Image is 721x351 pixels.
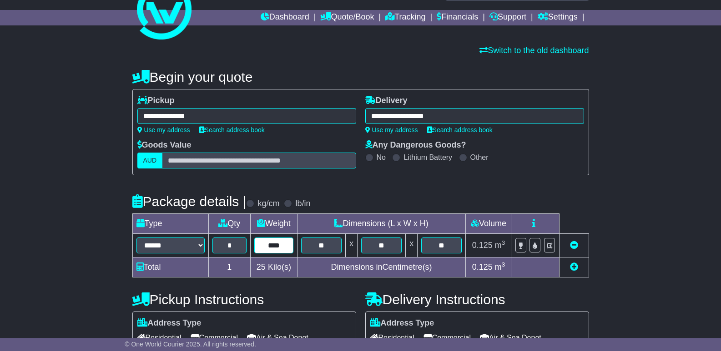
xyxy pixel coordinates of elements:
[427,126,493,133] a: Search address book
[495,241,505,250] span: m
[570,262,578,272] a: Add new item
[470,153,489,162] label: Other
[570,241,578,250] a: Remove this item
[502,239,505,246] sup: 3
[137,96,175,106] label: Pickup
[365,96,408,106] label: Delivery
[208,257,251,277] td: 1
[489,10,526,25] a: Support
[257,262,266,272] span: 25
[472,241,493,250] span: 0.125
[495,262,505,272] span: m
[132,214,208,234] td: Type
[365,140,466,150] label: Any Dangerous Goods?
[370,331,414,345] span: Residential
[403,153,452,162] label: Lithium Battery
[251,214,297,234] td: Weight
[257,199,279,209] label: kg/cm
[137,126,190,133] a: Use my address
[479,46,589,55] a: Switch to the old dashboard
[208,214,251,234] td: Qty
[132,292,356,307] h4: Pickup Instructions
[251,257,297,277] td: Kilo(s)
[472,262,493,272] span: 0.125
[132,194,247,209] h4: Package details |
[365,292,589,307] h4: Delivery Instructions
[261,10,309,25] a: Dashboard
[370,318,434,328] label: Address Type
[502,261,505,268] sup: 3
[480,331,541,345] span: Air & Sea Depot
[137,331,182,345] span: Residential
[295,199,310,209] label: lb/in
[137,153,163,168] label: AUD
[125,341,256,348] span: © One World Courier 2025. All rights reserved.
[424,331,471,345] span: Commercial
[132,257,208,277] td: Total
[199,126,265,133] a: Search address book
[385,10,425,25] a: Tracking
[345,234,357,257] td: x
[538,10,578,25] a: Settings
[191,331,238,345] span: Commercial
[320,10,374,25] a: Quote/Book
[132,69,589,84] h4: Begin your quote
[377,153,386,162] label: No
[406,234,418,257] td: x
[365,126,418,133] a: Use my address
[297,214,466,234] td: Dimensions (L x W x H)
[137,318,202,328] label: Address Type
[247,331,308,345] span: Air & Sea Depot
[297,257,466,277] td: Dimensions in Centimetre(s)
[466,214,511,234] td: Volume
[437,10,478,25] a: Financials
[137,140,192,150] label: Goods Value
